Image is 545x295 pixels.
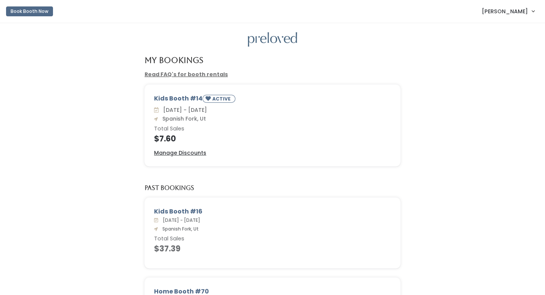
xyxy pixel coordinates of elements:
[482,7,528,16] span: [PERSON_NAME]
[212,96,232,102] small: ACTIVE
[154,149,206,157] u: Manage Discounts
[160,106,207,114] span: [DATE] - [DATE]
[159,226,199,232] span: Spanish Fork, Ut
[6,3,53,20] a: Book Booth Now
[159,115,206,122] span: Spanish Fork, Ut
[145,185,194,191] h5: Past Bookings
[6,6,53,16] button: Book Booth Now
[160,217,200,223] span: [DATE] - [DATE]
[154,94,391,106] div: Kids Booth #14
[154,207,391,216] div: Kids Booth #16
[154,236,391,242] h6: Total Sales
[154,244,391,253] h4: $37.39
[154,149,206,157] a: Manage Discounts
[145,56,203,64] h4: My Bookings
[154,126,391,132] h6: Total Sales
[145,71,228,78] a: Read FAQ's for booth rentals
[474,3,542,19] a: [PERSON_NAME]
[248,32,297,47] img: preloved logo
[154,134,391,143] h4: $7.60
